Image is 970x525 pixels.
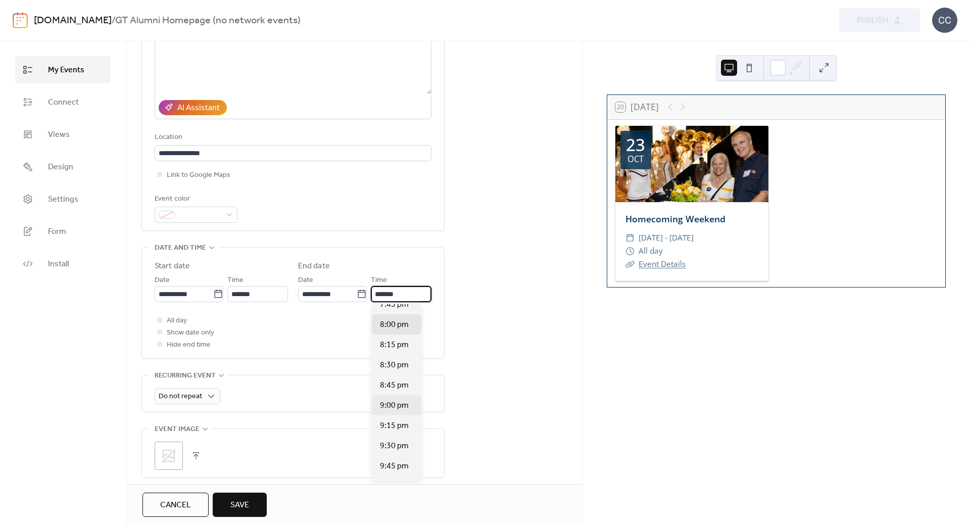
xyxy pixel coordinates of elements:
span: Cancel [160,499,191,511]
div: AI Assistant [177,102,220,114]
button: AI Assistant [159,100,227,115]
span: 7:45 pm [380,299,409,311]
div: Event color [155,193,235,205]
span: Link to Google Maps [167,169,230,181]
span: Do not repeat [159,390,202,403]
div: End date [298,260,330,272]
div: ; [155,442,183,470]
span: 9:15 pm [380,420,409,432]
a: Design [15,153,111,180]
span: Show date only [167,327,214,339]
button: Save [213,493,267,517]
a: [DOMAIN_NAME] [34,11,112,30]
span: All day [167,315,187,327]
a: Homecoming Weekend [625,213,725,225]
div: Location [155,131,429,144]
span: Date and time [155,242,206,254]
b: GT Alumni Homepage (no network events) [115,11,301,30]
span: 9:00 pm [380,400,409,412]
span: Hide end time [167,339,211,351]
span: Save [230,499,249,511]
span: Settings [48,194,78,206]
span: 9:45 pm [380,460,409,472]
span: Recurring event [155,370,216,382]
span: Install [48,258,69,270]
b: / [112,11,115,30]
span: Views [48,129,70,141]
span: 10:00 pm [380,481,413,493]
span: Time [227,274,244,287]
span: Time [371,274,387,287]
div: ​ [625,231,635,245]
span: 8:00 pm [380,319,409,331]
a: Install [15,250,111,277]
button: Cancel [142,493,209,517]
span: 8:15 pm [380,339,409,351]
span: Form [48,226,66,238]
div: ​ [625,245,635,258]
a: Connect [15,88,111,116]
span: [DATE] - [DATE] [639,231,694,245]
div: 23 [626,136,645,153]
span: Date [155,274,170,287]
a: Views [15,121,111,148]
span: 9:30 pm [380,440,409,452]
a: Form [15,218,111,245]
span: Connect [48,97,79,109]
span: 8:30 pm [380,359,409,371]
div: CC [932,8,957,33]
span: Date [298,274,313,287]
span: Design [48,161,73,173]
span: All day [639,245,663,258]
a: My Events [15,56,111,83]
div: ​ [625,258,635,271]
div: Oct [627,155,644,164]
img: logo [13,12,28,28]
a: Event Details [639,259,686,269]
div: Start date [155,260,190,272]
span: 8:45 pm [380,379,409,392]
span: My Events [48,64,84,76]
a: Settings [15,185,111,213]
span: Event image [155,423,200,436]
